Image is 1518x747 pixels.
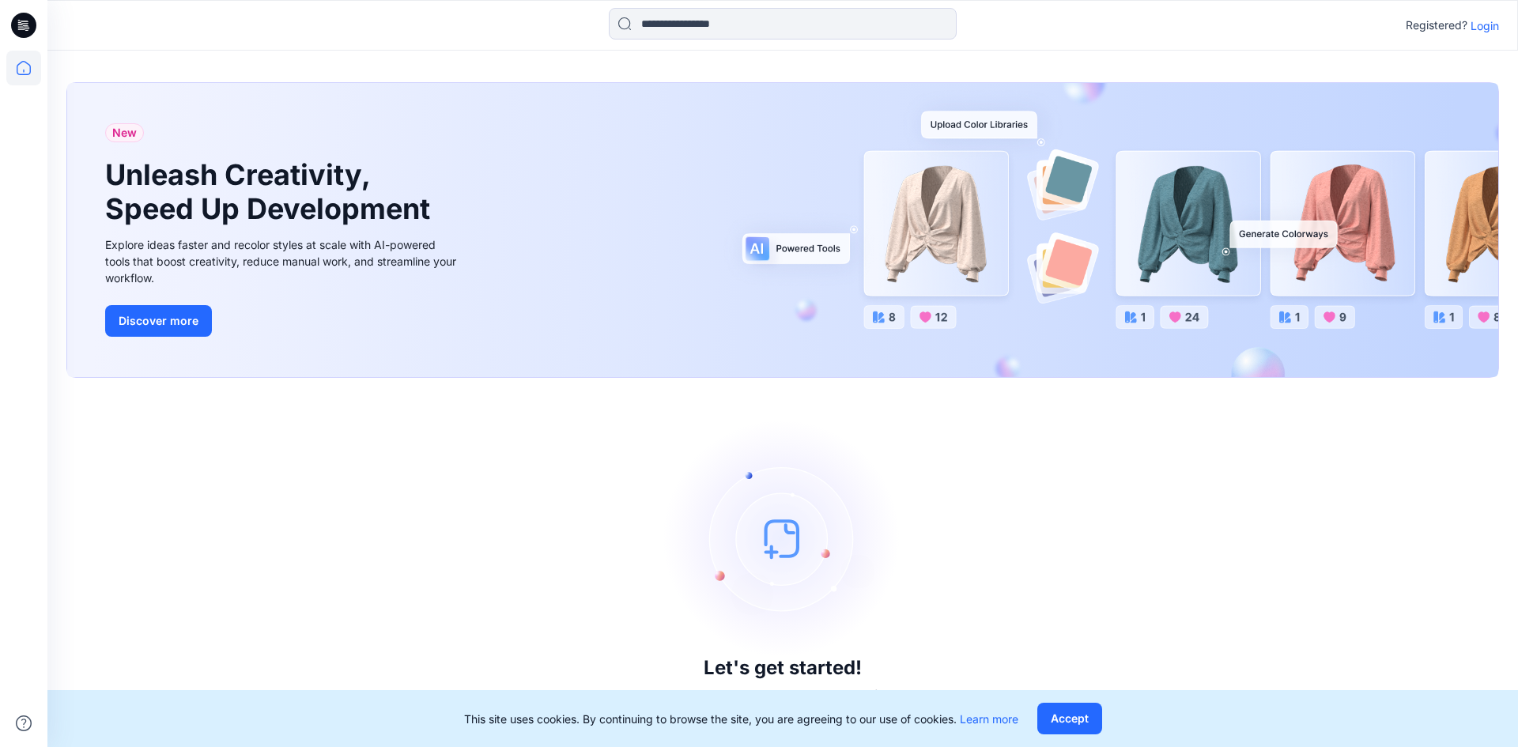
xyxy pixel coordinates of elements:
span: New [112,123,137,142]
p: Registered? [1406,16,1467,35]
p: Click New to add a style or create a folder. [654,685,912,704]
button: Discover more [105,305,212,337]
h3: Let's get started! [704,657,862,679]
button: Accept [1037,703,1102,734]
h1: Unleash Creativity, Speed Up Development [105,158,437,226]
a: Discover more [105,305,461,337]
img: empty-state-image.svg [664,420,901,657]
p: This site uses cookies. By continuing to browse the site, you are agreeing to our use of cookies. [464,711,1018,727]
p: Login [1471,17,1499,34]
a: Learn more [960,712,1018,726]
div: Explore ideas faster and recolor styles at scale with AI-powered tools that boost creativity, red... [105,236,461,286]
